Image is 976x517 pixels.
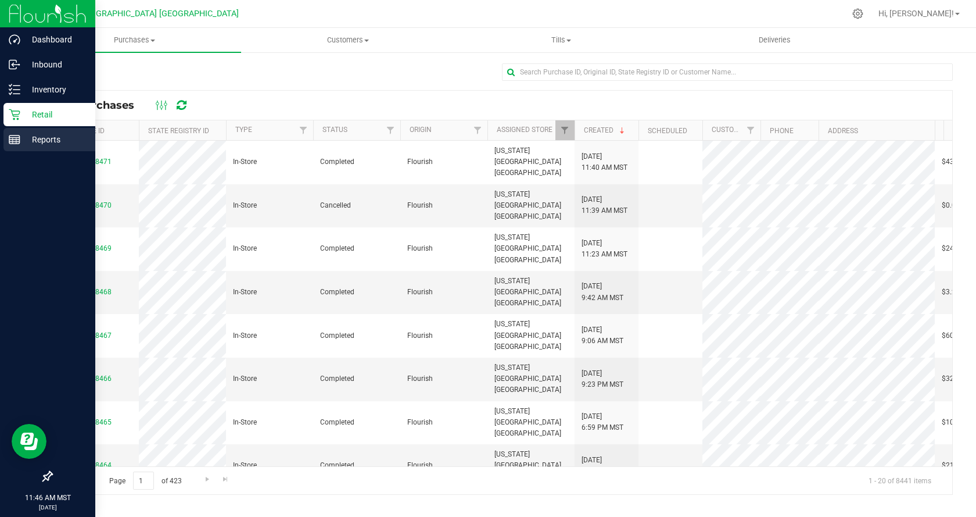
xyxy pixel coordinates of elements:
span: $24.00 [942,243,964,254]
p: Inbound [20,58,90,72]
a: Assigned Store [497,126,552,134]
span: [DATE] 9:06 AM MST [582,325,623,347]
span: In-Store [233,243,257,254]
a: Go to the next page [199,472,216,487]
span: [US_STATE][GEOGRAPHIC_DATA] [GEOGRAPHIC_DATA] [494,362,568,396]
span: Completed [320,243,354,254]
a: 00008464 [79,461,112,469]
span: Flourish [407,243,433,254]
a: 00008471 [79,158,112,166]
span: Flourish [407,156,433,167]
a: Scheduled [648,127,687,135]
span: [DATE] 6:59 PM MST [582,411,623,433]
a: Customer [712,126,748,134]
inline-svg: Inbound [9,59,20,70]
span: 1 - 20 of 8441 items [859,472,941,489]
p: 11:46 AM MST [5,493,90,503]
span: Flourish [407,417,433,428]
inline-svg: Retail [9,109,20,120]
span: All Purchases [60,99,146,112]
div: Manage settings [851,8,865,19]
span: Page of 423 [99,472,191,490]
a: 00008466 [79,375,112,383]
span: Customers [242,35,454,45]
a: Filter [294,120,313,140]
p: [DATE] [5,503,90,512]
span: Purchases [28,35,241,45]
a: 00008467 [79,331,112,340]
span: Tills [455,35,667,45]
p: Reports [20,133,90,147]
a: Address [828,127,858,135]
span: [DATE] 11:39 AM MST [582,194,627,216]
span: Completed [320,287,354,298]
span: [US_STATE][GEOGRAPHIC_DATA] [GEOGRAPHIC_DATA] [494,145,568,179]
span: [US_STATE][GEOGRAPHIC_DATA] [GEOGRAPHIC_DATA] [494,189,568,223]
span: In-Store [233,373,257,384]
a: Origin [410,126,432,134]
span: Flourish [407,330,433,341]
inline-svg: Inventory [9,84,20,95]
span: [US_STATE][GEOGRAPHIC_DATA] [GEOGRAPHIC_DATA] [494,449,568,483]
span: [US_STATE][GEOGRAPHIC_DATA] [GEOGRAPHIC_DATA] [494,406,568,440]
a: 00008465 [79,418,112,426]
input: 1 [133,472,154,490]
span: $60.56 [942,330,964,341]
a: 00008469 [79,244,112,252]
span: [DATE] 9:42 AM MST [582,281,623,303]
a: Filter [468,120,487,140]
a: Type [235,126,252,134]
p: Inventory [20,83,90,97]
a: Created [584,126,627,134]
p: Dashboard [20,33,90,47]
a: Purchases [28,28,241,52]
span: $0.00 [942,200,960,211]
inline-svg: Reports [9,134,20,145]
span: $109.10 [942,417,968,428]
span: $21.82 [942,460,964,471]
span: Completed [320,330,354,341]
span: [DATE] 9:23 PM MST [582,368,623,390]
input: Search Purchase ID, Original ID, State Registry ID or Customer Name... [502,63,953,81]
span: [US_STATE][GEOGRAPHIC_DATA] [GEOGRAPHIC_DATA] [494,232,568,266]
span: [US_STATE][GEOGRAPHIC_DATA] [GEOGRAPHIC_DATA] [494,276,568,309]
span: Completed [320,460,354,471]
span: In-Store [233,330,257,341]
iframe: Resource center [12,424,46,459]
a: Filter [555,120,575,140]
span: [DATE] 11:23 AM MST [582,238,627,260]
span: Flourish [407,373,433,384]
a: Customers [241,28,454,52]
span: Completed [320,156,354,167]
inline-svg: Dashboard [9,34,20,45]
a: 00008470 [79,201,112,209]
span: In-Store [233,287,257,298]
a: State Registry ID [148,127,209,135]
p: Retail [20,108,90,122]
span: In-Store [233,156,257,167]
span: [US_STATE][GEOGRAPHIC_DATA] [GEOGRAPHIC_DATA] [494,319,568,352]
a: Phone [770,127,794,135]
span: [DATE] 4:08 PM MST [582,455,623,477]
a: Filter [381,120,400,140]
a: Deliveries [668,28,881,52]
a: Filter [741,120,760,140]
span: Completed [320,373,354,384]
span: Flourish [407,287,433,298]
span: Flourish [407,200,433,211]
span: Deliveries [743,35,806,45]
span: Cancelled [320,200,351,211]
a: Status [322,126,347,134]
span: Flourish [407,460,433,471]
span: In-Store [233,417,257,428]
span: $3.28 [942,287,960,298]
span: Completed [320,417,354,428]
span: [US_STATE][GEOGRAPHIC_DATA] [GEOGRAPHIC_DATA] [34,9,239,19]
a: Tills [454,28,668,52]
span: In-Store [233,200,257,211]
span: In-Store [233,460,257,471]
span: $43.64 [942,156,964,167]
a: Go to the last page [217,472,234,487]
span: Hi, [PERSON_NAME]! [878,9,954,18]
span: $32.74 [942,373,964,384]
